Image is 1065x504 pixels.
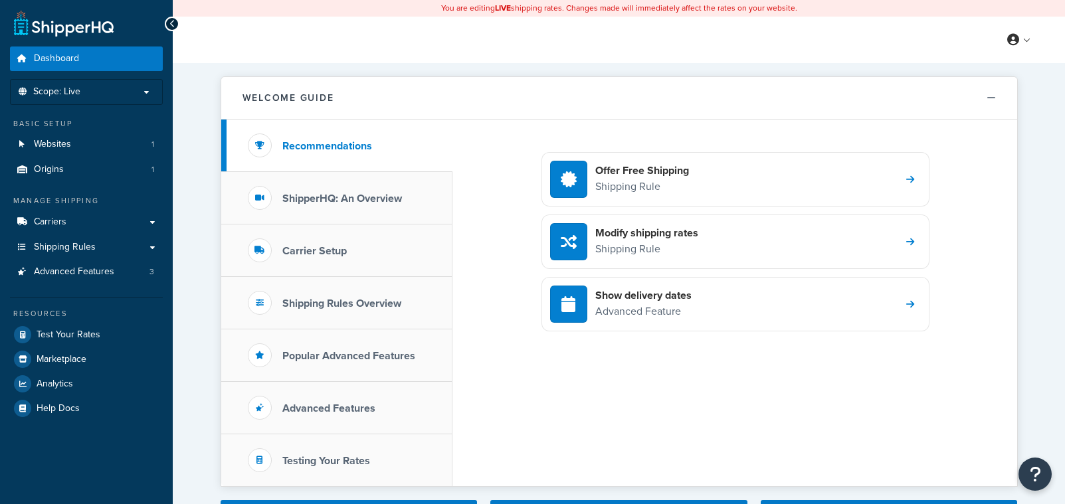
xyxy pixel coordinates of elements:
p: Shipping Rule [595,178,689,195]
li: Origins [10,157,163,182]
a: Advanced Features3 [10,260,163,284]
h4: Offer Free Shipping [595,163,689,178]
li: Websites [10,132,163,157]
a: Origins1 [10,157,163,182]
span: Help Docs [37,403,80,414]
h3: Advanced Features [282,402,375,414]
span: 3 [149,266,154,278]
p: Shipping Rule [595,240,698,258]
h4: Show delivery dates [595,288,692,303]
a: Dashboard [10,46,163,71]
span: Advanced Features [34,266,114,278]
b: LIVE [495,2,511,14]
a: Help Docs [10,396,163,420]
div: Resources [10,308,163,319]
h3: Popular Advanced Features [282,350,415,362]
button: Welcome Guide [221,77,1017,120]
a: Test Your Rates [10,323,163,347]
span: Marketplace [37,354,86,365]
h3: Recommendations [282,140,372,152]
div: Basic Setup [10,118,163,129]
a: Analytics [10,372,163,396]
a: Shipping Rules [10,235,163,260]
a: Marketplace [10,347,163,371]
span: Origins [34,164,64,175]
span: Test Your Rates [37,329,100,341]
h3: Carrier Setup [282,245,347,257]
span: Dashboard [34,53,79,64]
h4: Modify shipping rates [595,226,698,240]
span: Shipping Rules [34,242,96,253]
button: Open Resource Center [1018,458,1052,491]
h3: ShipperHQ: An Overview [282,193,402,205]
div: Manage Shipping [10,195,163,207]
span: Scope: Live [33,86,80,98]
span: Websites [34,139,71,150]
span: 1 [151,139,154,150]
a: Websites1 [10,132,163,157]
h3: Testing Your Rates [282,455,370,467]
span: 1 [151,164,154,175]
h3: Shipping Rules Overview [282,297,401,309]
a: Carriers [10,210,163,234]
li: Advanced Features [10,260,163,284]
span: Analytics [37,378,73,390]
span: Carriers [34,216,66,228]
p: Advanced Feature [595,303,692,320]
h2: Welcome Guide [242,93,334,103]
